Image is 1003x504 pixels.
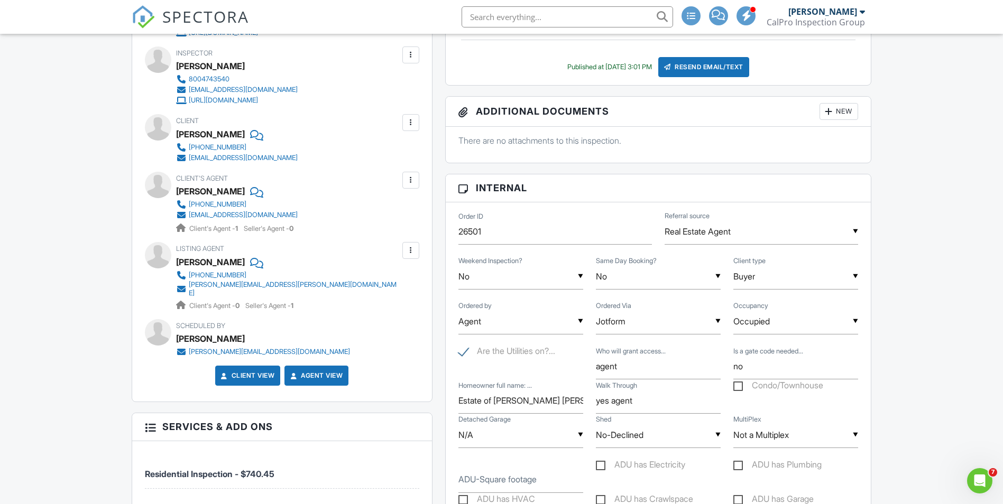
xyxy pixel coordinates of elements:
label: Order ID [458,212,483,221]
a: [EMAIL_ADDRESS][DOMAIN_NAME] [176,85,298,95]
label: Occupancy [733,301,768,311]
div: [PERSON_NAME] [176,254,245,270]
label: Ordered by [458,301,492,311]
strong: 0 [289,225,293,232]
p: There are no attachments to this inspection. [458,135,859,146]
h3: Services & Add ons [132,413,432,441]
div: 8004743540 [189,75,229,83]
div: [PERSON_NAME] [176,183,245,199]
label: Is a gate code needed for additional access to home [733,347,803,356]
h3: Internal [446,174,871,202]
strong: 0 [235,302,240,310]
input: Is a gate code needed for additional access to home [733,353,858,379]
label: Homeowner full name: Required for Termite Inspections [458,381,532,390]
span: Client's Agent - [189,302,241,310]
a: Agent View [288,370,343,381]
div: New [820,103,858,120]
input: Walk Through [596,388,721,414]
label: ADU has Plumbing [733,460,822,473]
span: Client's Agent - [189,225,240,232]
div: [PERSON_NAME] [176,126,245,142]
div: [EMAIL_ADDRESS][DOMAIN_NAME] [189,211,298,219]
strong: 1 [235,225,238,232]
label: Weekend Inspection? [458,256,522,266]
label: ADU has Electricity [596,460,685,473]
span: SPECTORA [162,5,249,27]
div: [PERSON_NAME][EMAIL_ADDRESS][PERSON_NAME][DOMAIN_NAME] [189,281,400,297]
label: Same Day Booking? [596,256,657,266]
div: [EMAIL_ADDRESS][DOMAIN_NAME] [189,154,298,162]
input: Search everything... [462,6,673,27]
label: Shed [596,415,611,424]
a: [EMAIL_ADDRESS][DOMAIN_NAME] [176,153,298,163]
label: Condo/Townhouse [733,380,823,394]
input: Who will grant access to inspector? [596,353,721,379]
span: Scheduled By [176,322,225,330]
span: Client [176,117,199,125]
div: [PERSON_NAME] [176,58,245,74]
a: 8004743540 [176,74,298,85]
div: CalPro Inspection Group [767,17,865,27]
label: Walk Through [596,381,637,390]
span: Residential Inspection - $740.45 [145,469,274,479]
span: Seller's Agent - [245,302,293,310]
label: MultiPlex [733,415,761,424]
div: [PHONE_NUMBER] [189,200,246,209]
div: [EMAIL_ADDRESS][DOMAIN_NAME] [189,86,298,94]
a: SPECTORA [132,14,249,36]
a: [PHONE_NUMBER] [176,199,298,210]
a: [PHONE_NUMBER] [176,142,298,153]
strong: 1 [291,302,293,310]
img: The Best Home Inspection Software - Spectora [132,5,155,29]
a: [PHONE_NUMBER] [176,270,400,281]
a: Client View [219,370,275,381]
div: Resend Email/Text [658,57,749,77]
div: [PHONE_NUMBER] [189,143,246,152]
a: [PERSON_NAME][EMAIL_ADDRESS][PERSON_NAME][DOMAIN_NAME] [176,281,400,297]
label: Detached Garage [458,415,511,424]
span: Listing Agent [176,245,224,253]
label: ADU-Square footage [458,473,537,485]
label: Ordered Via [596,301,631,311]
h3: Additional Documents [446,97,871,127]
label: Referral source [665,211,710,221]
a: [EMAIL_ADDRESS][DOMAIN_NAME] [176,210,298,220]
div: [URL][DOMAIN_NAME] [189,96,258,105]
a: [URL][DOMAIN_NAME] [176,95,298,106]
a: [PERSON_NAME][EMAIL_ADDRESS][DOMAIN_NAME] [176,347,350,357]
div: [PHONE_NUMBER] [189,271,246,279]
li: Service: Residential Inspection [145,449,419,489]
div: [PERSON_NAME][EMAIL_ADDRESS][DOMAIN_NAME] [189,348,350,356]
input: ADU-Square footage [458,467,583,493]
label: Client type [733,256,766,266]
label: Are the Utilities on? (Required for inspection) [458,346,555,359]
div: [PERSON_NAME] [788,6,857,17]
span: Inspector [176,49,213,57]
input: Homeowner full name: Required for Termite Inspections [458,388,583,414]
span: Seller's Agent - [244,225,293,232]
label: Who will grant access to inspector? [596,347,666,356]
div: [PERSON_NAME] [176,331,245,347]
span: 7 [989,468,997,477]
span: Client's Agent [176,174,228,182]
iframe: Intercom live chat [967,468,992,493]
div: Published at [DATE] 3:01 PM [567,63,652,71]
